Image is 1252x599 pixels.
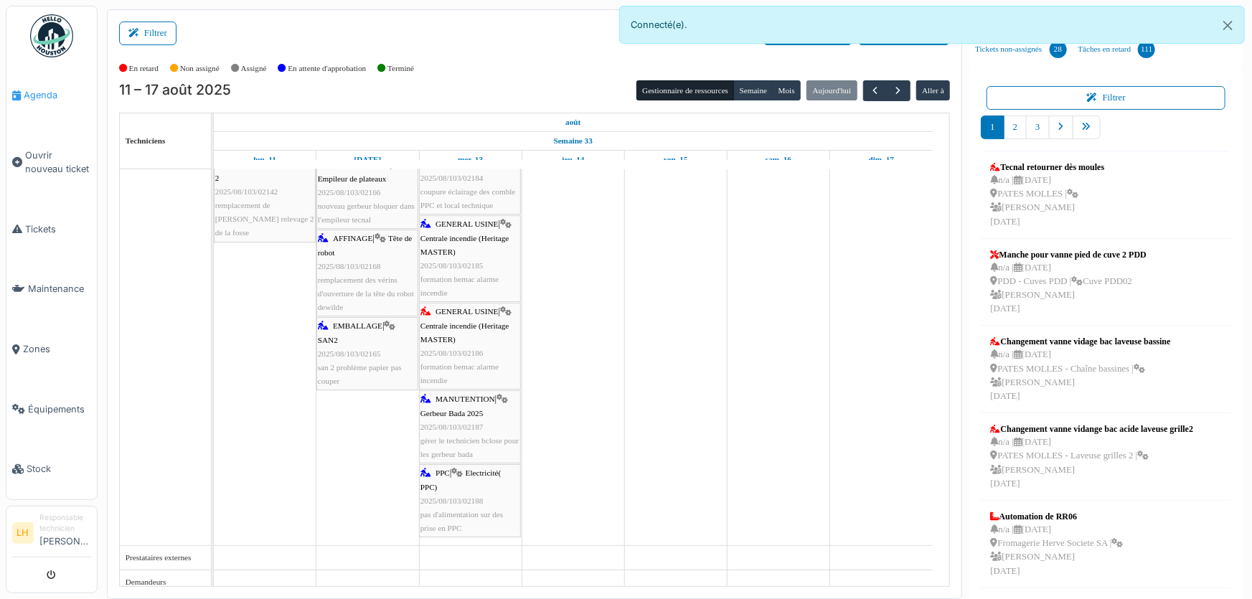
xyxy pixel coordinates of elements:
[250,151,280,169] a: 11 août 2025
[30,14,73,57] img: Badge_color-CXgf-gQk.svg
[318,188,381,197] span: 2025/08/103/02166
[990,261,1146,316] div: n/a | [DATE] PDD - Cuves PDD | Cuve PDD02 [PERSON_NAME] [DATE]
[806,80,857,100] button: Aujourd'hui
[318,234,413,256] span: Tête de robot
[454,151,486,169] a: 13 août 2025
[420,409,484,418] span: Gerbeur Bada 2025
[215,201,314,237] span: remplacement de [PERSON_NAME] relevage 2 de la fosse
[318,232,417,314] div: |
[619,6,1246,44] div: Connecté(e).
[6,379,97,440] a: Équipements
[318,363,402,385] span: san 2 problème papier pas couper
[27,462,91,476] span: Stock
[126,576,205,588] div: Demandeurs
[987,245,1149,320] a: Manche pour vanne pied de cuve 2 PDD n/a |[DATE] PDD - Cuves PDD |Cuve PDD02 [PERSON_NAME][DATE]
[436,395,495,403] span: MANUTENTION
[436,468,450,477] span: PPC
[180,62,220,75] label: Non assigné
[28,402,91,416] span: Équipements
[420,349,484,357] span: 2025/08/103/02186
[987,86,1225,110] button: Filtrer
[318,158,417,227] div: |
[1073,30,1162,69] a: Tâches en retard
[215,187,278,196] span: 2025/08/103/02142
[436,307,499,316] span: GENERAL USINE
[916,80,950,100] button: Aller à
[886,80,910,101] button: Suivant
[119,22,176,45] button: Filtrer
[318,349,381,358] span: 2025/08/103/02165
[981,115,1004,139] a: 1
[1026,115,1049,139] a: 3
[12,522,34,544] li: LH
[420,321,509,344] span: Centrale incendie (Heritage MASTER)
[987,506,1126,582] a: Automation de RR06 n/a |[DATE] Fromagerie Herve Societe SA | [PERSON_NAME][DATE]
[420,187,516,209] span: coupure éclairage des comble PPC et local technique
[1050,41,1067,58] div: 28
[420,392,519,461] div: |
[550,132,596,150] a: Semaine 33
[241,62,267,75] label: Assigné
[351,151,385,169] a: 12 août 2025
[990,348,1170,403] div: n/a | [DATE] PATES MOLLES - Chaîne bassines | [PERSON_NAME] [DATE]
[990,161,1104,174] div: Tecnal retourner dès moules
[420,510,503,532] span: pas d'alimentation sur des prise en PPC
[987,331,1174,407] a: Changement vanne vidage bac laveuse bassine n/a |[DATE] PATES MOLLES - Chaîne bassines | [PERSON_...
[990,248,1146,261] div: Manche pour vanne pied de cuve 2 PDD
[420,468,502,491] span: Electricité( PPC)
[6,126,97,199] a: Ouvrir nouveau ticket
[420,496,484,505] span: 2025/08/103/02188
[420,423,484,431] span: 2025/08/103/02187
[420,217,519,300] div: |
[288,62,366,75] label: En attente d'approbation
[318,319,417,388] div: |
[420,174,484,182] span: 2025/08/103/02184
[126,552,205,564] div: Prestataires externes
[6,199,97,260] a: Tickets
[558,151,588,169] a: 14 août 2025
[863,80,887,101] button: Précédent
[318,336,338,344] span: SAN2
[318,202,415,224] span: nouveau gerbeur bloquer dans l'empileur tecnal
[12,512,91,557] a: LH Responsable technicien[PERSON_NAME]
[126,136,166,145] span: Techniciens
[318,275,414,311] span: remplacement des vérins d'ouverture de la tête du robot dewilde
[6,319,97,379] a: Zones
[636,80,734,100] button: Gestionnaire de ressources
[6,259,97,319] a: Maintenance
[318,262,381,270] span: 2025/08/103/02168
[420,466,519,535] div: |
[420,362,499,385] span: formation bemac alarme incendie
[39,512,91,554] li: [PERSON_NAME]
[28,282,91,296] span: Maintenance
[420,436,519,458] span: gérer le technicien bclose pour les gerbeur bada
[773,80,801,100] button: Mois
[420,261,484,270] span: 2025/08/103/02185
[1138,41,1155,58] div: 111
[24,88,91,102] span: Agenda
[420,234,509,256] span: Centrale incendie (Heritage MASTER)
[25,222,91,236] span: Tickets
[990,423,1193,435] div: Changement vanne vidange bac acide laveuse grille2
[733,80,773,100] button: Semaine
[762,151,795,169] a: 16 août 2025
[215,143,314,240] div: |
[25,148,91,176] span: Ouvrir nouveau ticket
[39,512,91,534] div: Responsable technicien
[6,65,97,126] a: Agenda
[1004,115,1027,139] a: 2
[333,321,382,330] span: EMBALLAGE
[990,335,1170,348] div: Changement vanne vidage bac laveuse bassine
[129,62,159,75] label: En retard
[969,30,1072,69] a: Tickets non-assignés
[660,151,692,169] a: 15 août 2025
[987,419,1197,494] a: Changement vanne vidange bac acide laveuse grille2 n/a |[DATE] PATES MOLLES - Laveuse grilles 2 |...
[215,160,311,182] span: Pompe de relevage principale 2
[420,275,499,297] span: formation bemac alarme incendie
[562,113,584,131] a: 11 août 2025
[318,174,387,183] span: Empileur de plateaux
[981,115,1231,151] nav: pager
[333,234,372,242] span: AFFINAGE
[6,439,97,499] a: Stock
[865,151,898,169] a: 17 août 2025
